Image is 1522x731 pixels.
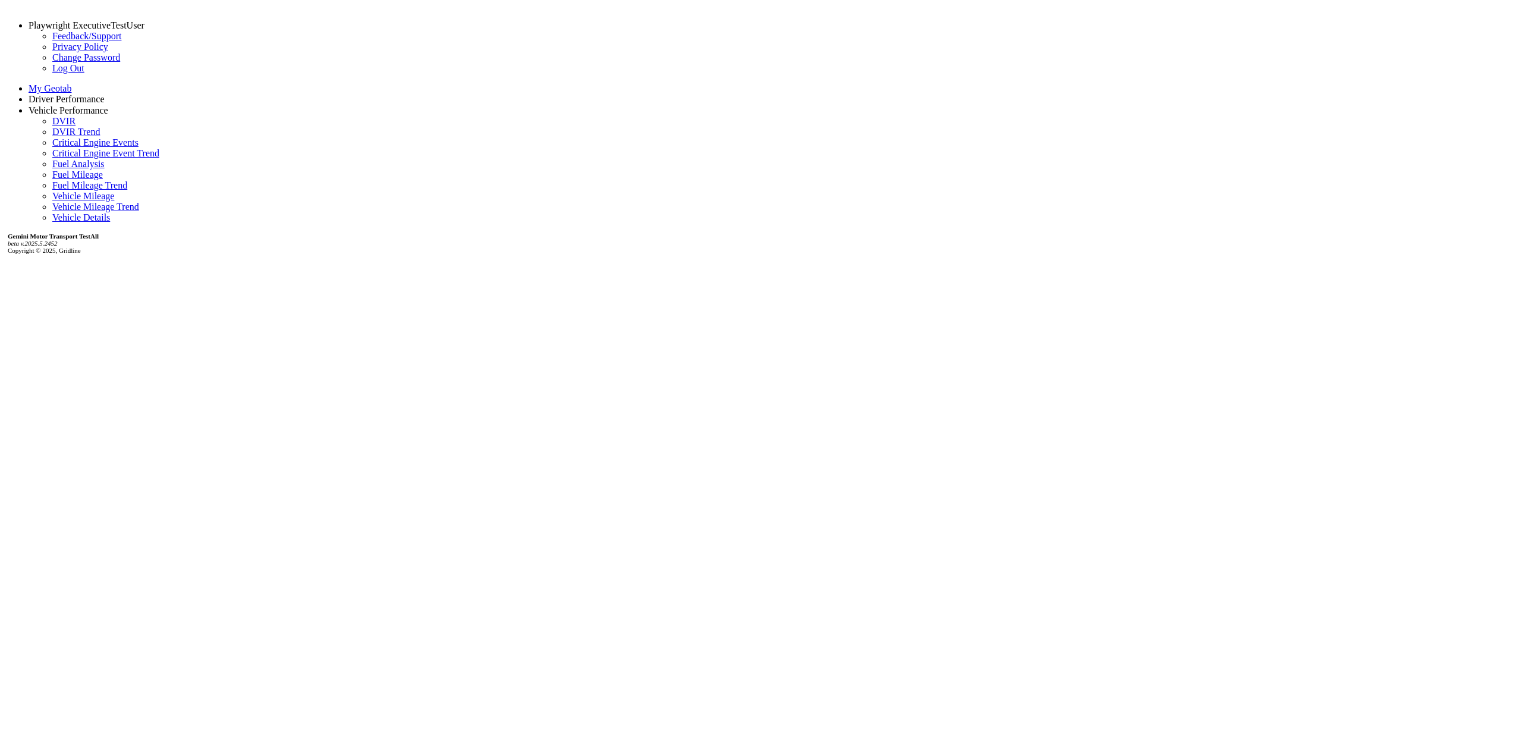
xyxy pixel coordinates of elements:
[8,240,58,247] i: beta v.2025.5.2452
[52,42,108,52] a: Privacy Policy
[8,233,1517,254] div: Copyright © 2025, Gridline
[52,170,103,180] a: Fuel Mileage
[52,116,76,126] a: DVIR
[29,94,105,104] a: Driver Performance
[52,127,100,137] a: DVIR Trend
[52,159,105,169] a: Fuel Analysis
[52,212,110,222] a: Vehicle Details
[52,148,159,158] a: Critical Engine Event Trend
[29,83,71,93] a: My Geotab
[52,52,120,62] a: Change Password
[52,191,114,201] a: Vehicle Mileage
[52,202,139,212] a: Vehicle Mileage Trend
[52,180,127,190] a: Fuel Mileage Trend
[52,137,139,148] a: Critical Engine Events
[8,233,99,240] b: Gemini Motor Transport TestAll
[52,31,121,41] a: Feedback/Support
[29,20,144,30] a: Playwright ExecutiveTestUser
[52,63,84,73] a: Log Out
[29,105,108,115] a: Vehicle Performance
